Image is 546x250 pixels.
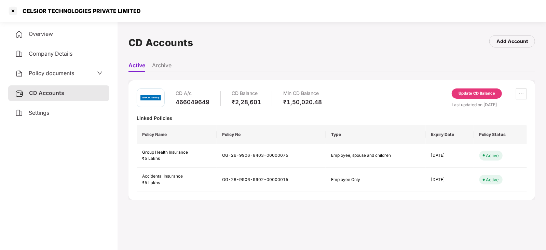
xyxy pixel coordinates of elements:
[142,173,211,180] div: Accidental Insurance
[18,8,141,14] div: CELSIOR TECHNOLOGIES PRIVATE LIMITED
[176,88,209,98] div: CD A/c
[516,88,527,99] button: ellipsis
[217,168,326,192] td: OG-26-9906-9902-00000015
[137,125,217,144] th: Policy Name
[516,91,527,97] span: ellipsis
[128,35,193,50] h1: CD Accounts
[142,180,160,185] span: ₹5 Lakhs
[15,109,23,117] img: svg+xml;base64,PHN2ZyB4bWxucz0iaHR0cDovL3d3dy53My5vcmcvMjAwMC9zdmciIHdpZHRoPSIyNCIgaGVpZ2h0PSIyNC...
[29,109,49,116] span: Settings
[496,38,528,45] div: Add Account
[283,98,322,106] div: ₹1,50,020.48
[486,176,499,183] div: Active
[331,152,406,159] div: Employee, spouse and children
[142,156,160,161] span: ₹5 Lakhs
[331,177,406,183] div: Employee Only
[232,88,261,98] div: CD Balance
[29,70,74,77] span: Policy documents
[128,62,145,72] li: Active
[15,89,24,98] img: svg+xml;base64,PHN2ZyB3aWR0aD0iMjUiIGhlaWdodD0iMjQiIHZpZXdCb3g9IjAgMCAyNSAyNCIgZmlsbD0ibm9uZSIgeG...
[486,152,499,159] div: Active
[15,70,23,78] img: svg+xml;base64,PHN2ZyB4bWxucz0iaHR0cDovL3d3dy53My5vcmcvMjAwMC9zdmciIHdpZHRoPSIyNCIgaGVpZ2h0PSIyNC...
[283,88,322,98] div: Min CD Balance
[474,125,527,144] th: Policy Status
[426,168,474,192] td: [DATE]
[142,149,211,156] div: Group Health Insurance
[152,62,172,72] li: Archive
[452,101,527,108] div: Last updated on [DATE]
[15,50,23,58] img: svg+xml;base64,PHN2ZyB4bWxucz0iaHR0cDovL3d3dy53My5vcmcvMjAwMC9zdmciIHdpZHRoPSIyNCIgaGVpZ2h0PSIyNC...
[232,98,261,106] div: ₹2,28,601
[426,125,474,144] th: Expiry Date
[15,30,23,39] img: svg+xml;base64,PHN2ZyB4bWxucz0iaHR0cDovL3d3dy53My5vcmcvMjAwMC9zdmciIHdpZHRoPSIyNCIgaGVpZ2h0PSIyNC...
[326,125,425,144] th: Type
[176,98,209,106] div: 466049649
[97,70,103,76] span: down
[29,30,53,37] span: Overview
[137,115,527,121] div: Linked Policies
[217,125,326,144] th: Policy No
[29,50,72,57] span: Company Details
[217,144,326,168] td: OG-26-9906-8403-00000075
[426,144,474,168] td: [DATE]
[29,89,64,96] span: CD Accounts
[140,92,161,105] img: bajaj.png
[459,91,495,97] div: Update CD Balance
